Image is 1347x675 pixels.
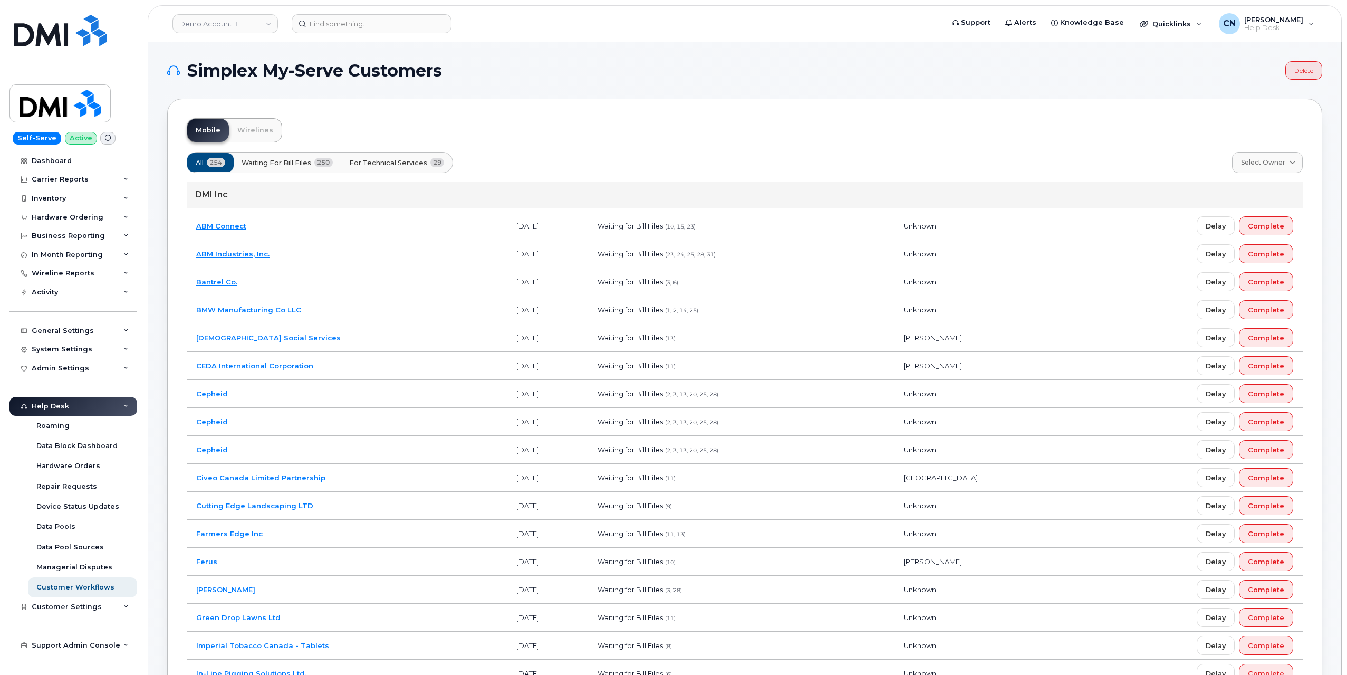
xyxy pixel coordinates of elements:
[1239,412,1293,431] button: Complete
[1197,272,1235,291] button: Delay
[598,501,663,510] span: Waiting for Bill Files
[1197,552,1235,571] button: Delay
[1248,529,1284,539] span: Complete
[1285,61,1322,80] a: Delete
[665,447,718,454] span: (2, 3, 13, 20, 25, 28)
[1248,305,1284,315] span: Complete
[903,473,978,482] span: [GEOGRAPHIC_DATA]
[1197,412,1235,431] button: Delay
[598,222,663,230] span: Waiting for Bill Files
[196,445,228,454] a: Cepheid
[1248,221,1284,231] span: Complete
[196,501,313,510] a: Cutting Edge Landscaping LTD
[598,278,663,286] span: Waiting for Bill Files
[196,585,255,594] a: [PERSON_NAME]
[1239,440,1293,459] button: Complete
[196,362,313,370] a: CEDA International Corporation
[665,475,676,482] span: (11)
[507,296,589,324] td: [DATE]
[349,158,427,168] span: For Technical Services
[903,222,936,230] span: Unknown
[598,417,663,426] span: Waiting for Bill Files
[1206,529,1226,539] span: Delay
[1239,384,1293,403] button: Complete
[1206,221,1226,231] span: Delay
[1206,473,1226,483] span: Delay
[665,419,718,426] span: (2, 3, 13, 20, 25, 28)
[507,576,589,604] td: [DATE]
[1248,501,1284,511] span: Complete
[1206,613,1226,623] span: Delay
[1239,300,1293,319] button: Complete
[507,436,589,464] td: [DATE]
[196,250,270,258] a: ABM Industries, Inc.
[598,641,663,650] span: Waiting for Bill Files
[665,391,718,398] span: (2, 3, 13, 20, 25, 28)
[1232,152,1303,173] a: Select Owner
[598,389,663,398] span: Waiting for Bill Files
[1206,249,1226,259] span: Delay
[1197,384,1235,403] button: Delay
[1248,557,1284,567] span: Complete
[507,548,589,576] td: [DATE]
[507,268,589,296] td: [DATE]
[665,531,686,538] span: (11, 13)
[507,380,589,408] td: [DATE]
[507,520,589,548] td: [DATE]
[1206,501,1226,511] span: Delay
[903,445,936,454] span: Unknown
[1206,557,1226,567] span: Delay
[229,119,282,142] a: Wirelines
[1239,636,1293,655] button: Complete
[1239,608,1293,627] button: Complete
[1241,158,1285,167] span: Select Owner
[903,250,936,258] span: Unknown
[1239,552,1293,571] button: Complete
[1197,216,1235,235] button: Delay
[507,604,589,632] td: [DATE]
[598,585,663,594] span: Waiting for Bill Files
[665,335,676,342] span: (13)
[196,278,237,286] a: Bantrel Co.
[598,473,663,482] span: Waiting for Bill Files
[1239,272,1293,291] button: Complete
[187,119,229,142] a: Mobile
[507,632,589,660] td: [DATE]
[314,158,333,167] span: 250
[598,557,663,566] span: Waiting for Bill Files
[665,587,682,594] span: (3, 28)
[1197,328,1235,347] button: Delay
[665,643,672,650] span: (8)
[187,182,1303,208] div: DMI Inc
[196,222,246,230] a: ABM Connect
[903,417,936,426] span: Unknown
[187,63,442,79] span: Simplex My-Serve Customers
[1248,585,1284,595] span: Complete
[1206,361,1226,371] span: Delay
[598,334,663,342] span: Waiting for Bill Files
[665,503,672,510] span: (9)
[1248,473,1284,483] span: Complete
[903,334,962,342] span: [PERSON_NAME]
[507,352,589,380] td: [DATE]
[1239,356,1293,375] button: Complete
[598,445,663,454] span: Waiting for Bill Files
[1197,440,1235,459] button: Delay
[665,279,678,286] span: (3, 6)
[1239,468,1293,487] button: Complete
[1197,300,1235,319] button: Delay
[1197,636,1235,655] button: Delay
[665,559,676,566] span: (10)
[196,389,228,398] a: Cepheid
[903,557,962,566] span: [PERSON_NAME]
[196,334,341,342] a: [DEMOGRAPHIC_DATA] Social Services
[1239,328,1293,347] button: Complete
[196,306,301,314] a: BMW Manufacturing Co LLC
[903,362,962,370] span: [PERSON_NAME]
[1248,389,1284,399] span: Complete
[1239,580,1293,599] button: Complete
[1206,277,1226,287] span: Delay
[1248,445,1284,455] span: Complete
[903,641,936,650] span: Unknown
[1197,496,1235,515] button: Delay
